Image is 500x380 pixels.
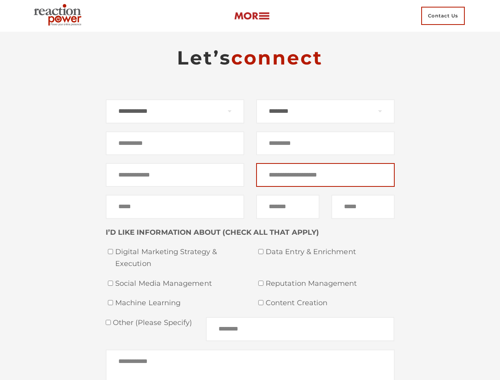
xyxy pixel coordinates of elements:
[266,278,395,290] span: Reputation Management
[30,2,88,30] img: Executive Branding | Personal Branding Agency
[234,11,270,21] img: more-btn.png
[111,318,192,327] span: Other (please specify)
[115,246,244,270] span: Digital Marketing Strategy & Execution
[421,7,465,25] span: Contact Us
[106,228,319,237] strong: I’D LIKE INFORMATION ABOUT (CHECK ALL THAT APPLY)
[266,246,395,258] span: Data Entry & Enrichment
[266,297,395,309] span: Content Creation
[231,46,323,69] span: connect
[115,278,244,290] span: Social Media Management
[106,46,395,70] h2: Let’s
[115,297,244,309] span: Machine Learning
